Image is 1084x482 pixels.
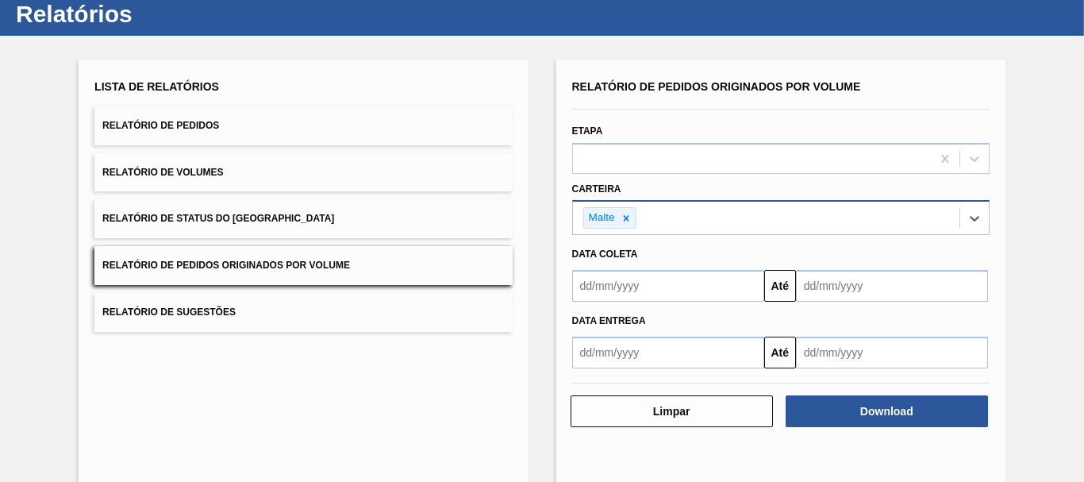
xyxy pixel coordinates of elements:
button: Até [764,270,796,302]
span: Lista de Relatórios [94,80,219,93]
button: Relatório de Volumes [94,153,512,192]
span: Relatório de Sugestões [102,307,236,318]
label: Etapa [572,125,603,137]
span: Relatório de Status do [GEOGRAPHIC_DATA] [102,213,334,224]
span: Relatório de Pedidos Originados por Volume [102,260,350,271]
label: Carteira [572,183,621,195]
span: Relatório de Pedidos Originados por Volume [572,80,861,93]
span: Relatório de Volumes [102,167,223,178]
button: Relatório de Status do [GEOGRAPHIC_DATA] [94,199,512,238]
span: Data entrega [572,315,646,326]
button: Até [764,337,796,368]
input: dd/mm/yyyy [572,337,764,368]
button: Relatório de Pedidos [94,106,512,145]
div: Malte [584,208,617,228]
input: dd/mm/yyyy [796,270,988,302]
button: Relatório de Pedidos Originados por Volume [94,246,512,285]
span: Data coleta [572,249,638,260]
button: Download [786,395,988,427]
button: Relatório de Sugestões [94,293,512,332]
span: Relatório de Pedidos [102,120,219,131]
input: dd/mm/yyyy [796,337,988,368]
input: dd/mm/yyyy [572,270,764,302]
button: Limpar [571,395,773,427]
h1: Relatórios [16,5,298,23]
